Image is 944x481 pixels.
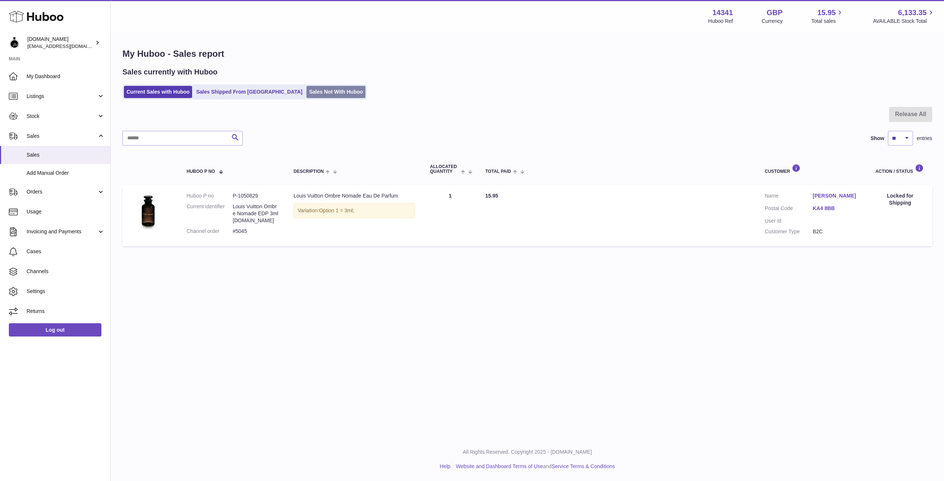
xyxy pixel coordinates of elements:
[871,135,884,142] label: Show
[765,205,813,214] dt: Postal Code
[453,463,615,470] li: and
[27,248,105,255] span: Cases
[27,93,97,100] span: Listings
[762,18,783,25] div: Currency
[194,86,305,98] a: Sales Shipped From [GEOGRAPHIC_DATA]
[440,463,451,469] a: Help
[811,8,844,25] a: 15.95 Total sales
[712,8,733,18] strong: 14341
[27,43,108,49] span: [EMAIL_ADDRESS][DOMAIN_NAME]
[294,203,415,218] div: Variation:
[233,228,279,235] dd: #5045
[765,217,813,224] dt: User Id
[122,67,218,77] h2: Sales currently with Huboo
[117,449,938,456] p: All Rights Reserved. Copyright 2025 - [DOMAIN_NAME]
[27,288,105,295] span: Settings
[485,169,511,174] span: Total paid
[27,113,97,120] span: Stock
[233,192,279,199] dd: P-1050829
[187,192,233,199] dt: Huboo P no
[423,185,478,246] td: 1
[817,8,836,18] span: 15.95
[27,133,97,140] span: Sales
[187,228,233,235] dt: Channel order
[294,192,415,199] div: Louis Vuitton Ombre Nomade Eau De Parfum
[122,48,932,60] h1: My Huboo - Sales report
[306,86,365,98] a: Sales Not With Huboo
[27,73,105,80] span: My Dashboard
[27,228,97,235] span: Invoicing and Payments
[552,463,615,469] a: Service Terms & Conditions
[765,228,813,235] dt: Customer Type
[898,8,927,18] span: 6,133.35
[765,192,813,201] dt: Name
[187,203,233,224] dt: Current identifier
[765,164,861,174] div: Customer
[27,170,105,177] span: Add Manual Order
[27,151,105,158] span: Sales
[130,192,167,229] img: lv-ombre-nomade-1.jpg
[813,205,861,212] a: KA4 8BB
[708,18,733,25] div: Huboo Ref
[294,169,324,174] span: Description
[187,169,215,174] span: Huboo P no
[27,208,105,215] span: Usage
[767,8,782,18] strong: GBP
[873,8,935,25] a: 6,133.35 AVAILABLE Stock Total
[917,135,932,142] span: entries
[9,323,101,337] a: Log out
[233,203,279,224] dd: Louis Vuitton Ombre Nomade EDP 3ml [DOMAIN_NAME]
[875,192,925,206] div: Locked for Shipping
[456,463,543,469] a: Website and Dashboard Terms of Use
[319,208,354,213] span: Option 1 = 3ml;
[813,192,861,199] a: [PERSON_NAME]
[875,164,925,174] div: Action / Status
[811,18,844,25] span: Total sales
[430,164,459,174] span: ALLOCATED Quantity
[485,193,498,199] span: 15.95
[27,308,105,315] span: Returns
[124,86,192,98] a: Current Sales with Huboo
[873,18,935,25] span: AVAILABLE Stock Total
[27,188,97,195] span: Orders
[27,36,94,50] div: [DOMAIN_NAME]
[813,228,861,235] dd: B2C
[27,268,105,275] span: Channels
[9,37,20,48] img: theperfumesampler@gmail.com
